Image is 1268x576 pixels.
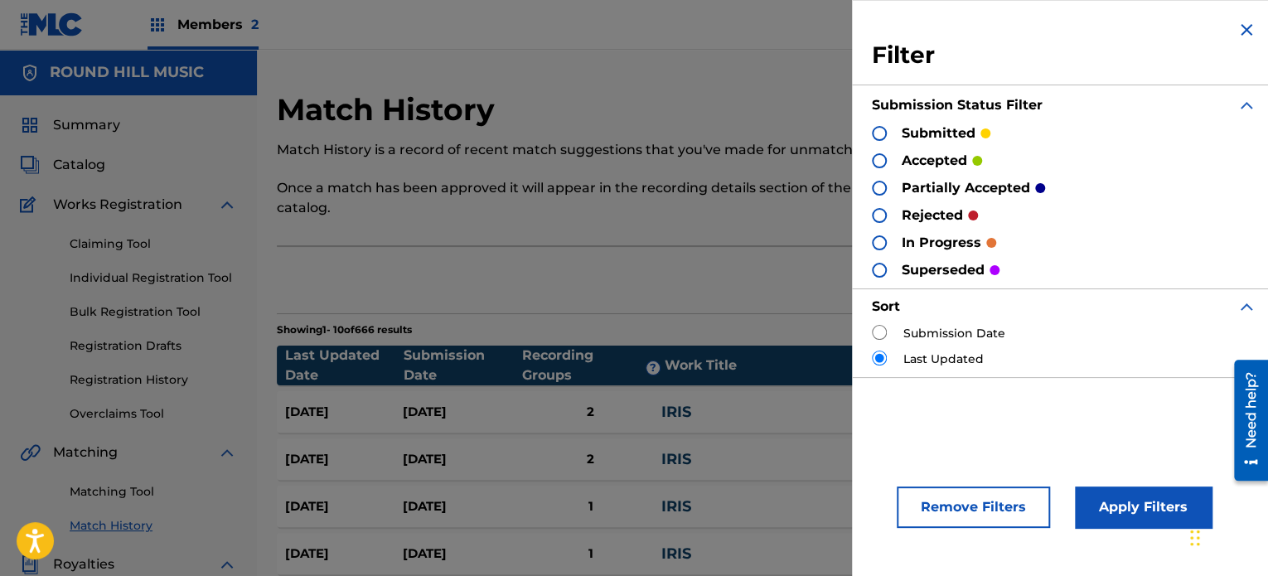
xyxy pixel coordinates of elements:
div: [DATE] [285,497,403,516]
div: [DATE] [403,450,520,469]
p: partially accepted [902,178,1030,198]
img: expand [217,554,237,574]
span: ? [646,361,660,375]
img: Works Registration [20,195,41,215]
a: IRIS [661,450,691,468]
div: [DATE] [403,403,520,422]
a: Claiming Tool [70,235,237,253]
img: expand [217,195,237,215]
a: Registration History [70,371,237,389]
div: [DATE] [403,545,520,564]
span: Catalog [53,155,105,175]
div: Recording Groups [522,346,665,385]
div: [DATE] [285,545,403,564]
a: Matching Tool [70,483,237,501]
a: CatalogCatalog [20,155,105,175]
img: close [1237,20,1256,40]
a: IRIS [661,403,691,421]
iframe: Chat Widget [1185,496,1268,576]
label: Submission Date [903,325,1005,342]
img: Royalties [20,554,40,574]
div: 1 [520,497,661,516]
p: accepted [902,151,967,171]
span: Matching [53,443,118,462]
a: IRIS [661,545,691,563]
img: expand [1237,95,1256,115]
div: 2 [520,450,661,469]
span: 2 [251,17,259,32]
button: Apply Filters [1075,486,1212,528]
img: Accounts [20,63,40,83]
a: IRIS [661,497,691,515]
span: Royalties [53,554,114,574]
span: Works Registration [53,195,182,215]
h3: Filter [872,41,1256,70]
a: Match History [70,517,237,535]
a: Registration Drafts [70,337,237,355]
div: 2 [520,403,661,422]
a: Individual Registration Tool [70,269,237,287]
div: [DATE] [285,403,403,422]
div: [DATE] [403,497,520,516]
strong: Sort [872,298,900,314]
img: Matching [20,443,41,462]
img: expand [1237,297,1256,317]
p: Once a match has been approved it will appear in the recording details section of the work within... [277,178,1024,218]
img: Catalog [20,155,40,175]
div: Last Updated Date [285,346,404,385]
img: Top Rightsholders [148,15,167,35]
a: Bulk Registration Tool [70,303,237,321]
div: Submission Date [404,346,522,385]
p: in progress [902,233,981,253]
span: Members [177,15,259,34]
div: 1 [520,545,661,564]
img: MLC Logo [20,12,84,36]
label: Last Updated [903,351,984,368]
a: Overclaims Tool [70,405,237,423]
h5: ROUND HILL MUSIC [50,63,204,82]
button: Remove Filters [897,486,1050,528]
img: expand [217,443,237,462]
p: submitted [902,123,975,143]
p: Showing 1 - 10 of 666 results [277,322,412,337]
p: rejected [902,206,963,225]
h2: Match History [277,91,503,128]
a: SummarySummary [20,115,120,135]
iframe: Resource Center [1222,354,1268,487]
p: Match History is a record of recent match suggestions that you've made for unmatched recording gr... [277,140,1024,160]
div: [DATE] [285,450,403,469]
strong: Submission Status Filter [872,97,1043,113]
div: Drag [1190,513,1200,563]
p: superseded [902,260,985,280]
img: Summary [20,115,40,135]
span: Summary [53,115,120,135]
div: Work Title [665,356,868,375]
